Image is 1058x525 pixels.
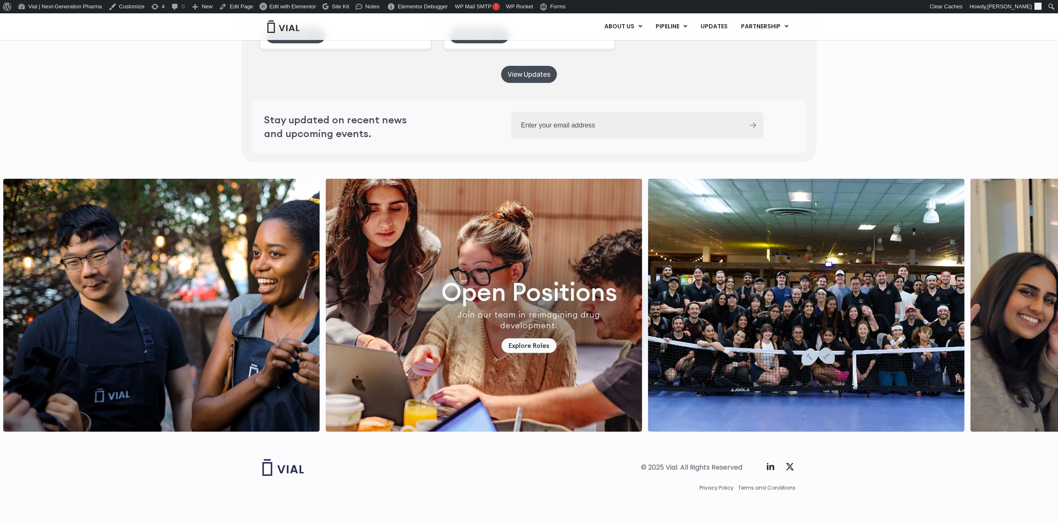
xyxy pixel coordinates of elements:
[3,179,319,432] div: 1 / 6
[264,113,427,140] h2: Stay updated on recent news and upcoming events.
[501,66,557,83] a: View Updates
[648,179,964,432] div: 3 / 6
[649,20,694,34] a: PIPELINEMenu Toggle
[269,3,316,10] span: Edit with Elementor
[694,20,734,34] a: UPDATES
[750,122,756,128] input: Submit
[508,71,550,77] span: View Updates
[511,112,743,139] input: Enter your email address
[502,338,556,353] a: Explore Roles
[987,3,1032,10] span: [PERSON_NAME]
[641,463,742,472] div: © 2025 Vial. All Rights Reserved
[648,179,964,432] img: http://People%20posing%20for%20group%20picture%20after%20playing%20pickleball.
[738,484,796,492] a: Terms and Conditions
[262,459,304,476] img: Vial logo wih "Vial" spelled out
[598,20,649,34] a: ABOUT USMenu Toggle
[492,3,500,10] span: !
[699,484,734,492] a: Privacy Policy
[734,20,795,34] a: PARTNERSHIPMenu Toggle
[332,3,349,10] span: Site Kit
[325,179,642,432] div: 2 / 6
[267,20,300,33] img: Vial Logo
[3,179,319,432] img: http://Group%20of%20people%20smiling%20wearing%20aprons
